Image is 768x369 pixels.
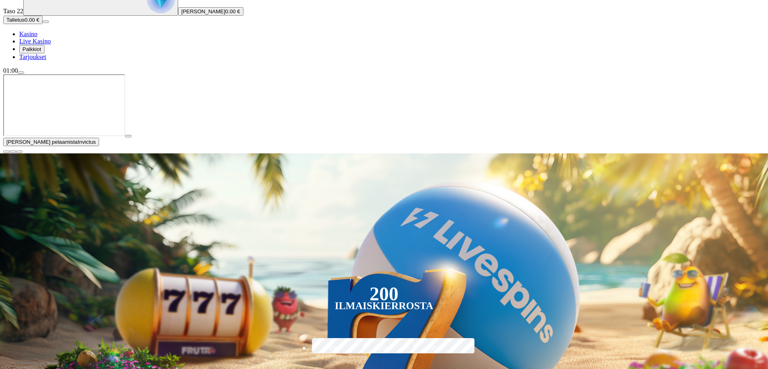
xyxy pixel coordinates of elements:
button: Talletusplus icon0.00 € [3,16,43,24]
button: play icon [125,135,132,137]
a: gift-inverted iconTarjoukset [19,53,46,60]
span: Live Kasino [19,38,51,45]
button: chevron-down icon [10,151,16,153]
button: [PERSON_NAME]0.00 € [178,7,243,16]
span: Taso 22 [3,8,23,14]
span: Talletus [6,17,24,23]
span: [PERSON_NAME] pelaamista [6,139,78,145]
span: 0.00 € [24,17,39,23]
span: Kasino [19,31,37,37]
iframe: Invictus [3,74,125,136]
span: [PERSON_NAME] [181,8,225,14]
div: 200 [369,289,398,299]
button: reward iconPalkkiot [19,45,45,53]
label: €250 [411,337,458,360]
button: [PERSON_NAME] pelaamistaInvictus [3,138,99,146]
span: Palkkiot [22,46,41,52]
span: Tarjoukset [19,53,46,60]
a: poker-chip iconLive Kasino [19,38,51,45]
button: menu [43,20,49,23]
button: close icon [3,151,10,153]
span: 0.00 € [225,8,240,14]
a: diamond iconKasino [19,31,37,37]
button: fullscreen icon [16,151,22,153]
span: Invictus [78,139,96,145]
label: €50 [310,337,357,360]
div: Ilmaiskierrosta [335,301,434,311]
label: €150 [361,337,407,360]
button: menu [18,71,24,74]
span: 01:00 [3,67,18,74]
